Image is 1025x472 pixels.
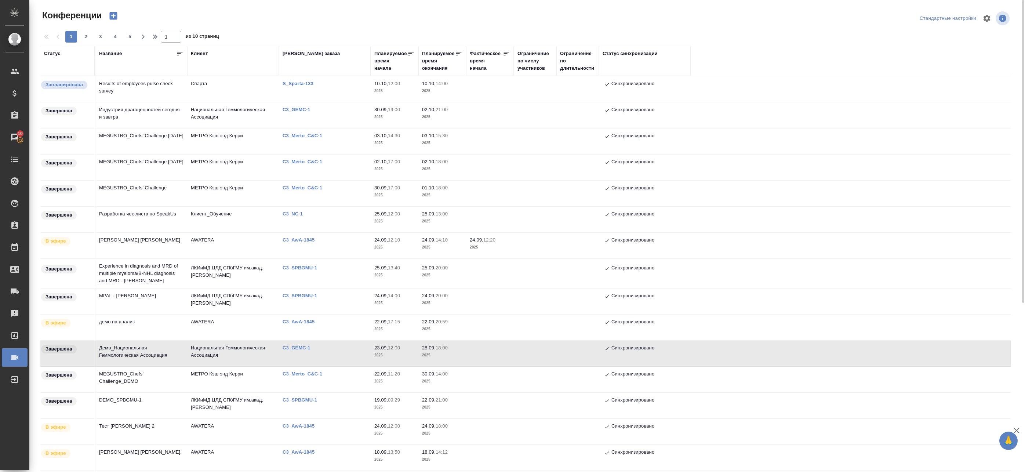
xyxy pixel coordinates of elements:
a: C3_SPBGMU-1 [283,293,323,298]
p: 2025 [374,218,415,225]
td: Клиент_Обучение [187,207,279,232]
p: 25.09, [422,265,436,271]
p: 25.09, [374,211,388,217]
p: 12:00 [388,345,400,351]
td: Национальная Геммологическая Ассоциация [187,102,279,128]
p: 28.09, [422,345,436,351]
p: 14:00 [436,81,448,86]
button: 🙏 [999,432,1018,450]
a: C3_AwA-1845 [283,319,320,324]
p: 2025 [422,272,462,279]
td: Experience in diagnosis and MRD of multiple myeloma/В-NHL diagnosis and MRD - [PERSON_NAME] [95,259,187,288]
div: Клиент [191,50,208,57]
p: Синхронизировано [611,292,654,301]
p: 14:00 [388,293,400,298]
p: 18:00 [436,345,448,351]
p: 24.09, [422,237,436,243]
p: 20:59 [436,319,448,324]
p: 13:00 [436,211,448,217]
p: 14:12 [436,449,448,455]
p: Завершена [46,371,72,379]
p: 19:00 [388,107,400,112]
p: 17:15 [388,319,400,324]
p: 2025 [374,326,415,333]
td: AWATERA [187,233,279,258]
p: 24.09, [470,237,483,243]
p: В эфире [46,424,66,431]
a: C3_GEMC-1 [283,107,316,112]
td: AWATERA [187,445,279,471]
p: S_Sparta-133 [283,81,319,86]
p: 18.09, [422,449,436,455]
p: 2025 [374,456,415,463]
div: Статус синхронизации [603,50,658,57]
p: 2025 [374,404,415,411]
p: В эфире [46,319,66,327]
td: MEGUSTRO_Chefs’ Challenge [DATE] [95,128,187,154]
p: Синхронизировано [611,264,654,273]
p: 2025 [422,430,462,437]
p: 25.09, [422,211,436,217]
p: 2025 [422,378,462,385]
td: MEGUSTRO_Chefs’ Challenge_DEMO [95,367,187,392]
p: 2025 [374,113,415,121]
p: C3_AwA-1845 [283,423,320,429]
p: Синхронизировано [611,132,654,141]
button: 5 [124,31,136,43]
p: 2025 [374,378,415,385]
p: 14:00 [436,371,448,377]
p: Синхронизировано [611,422,654,431]
a: C3_GEMC-1 [283,345,316,351]
p: 20:00 [436,293,448,298]
p: 19.09, [374,397,388,403]
span: из 10 страниц [186,32,219,43]
p: 2025 [374,87,415,95]
p: C3_AwA-1845 [283,237,320,243]
p: 24.09, [422,293,436,298]
div: [PERSON_NAME] заказа [283,50,340,57]
p: 21:00 [436,397,448,403]
p: 15:30 [436,133,448,138]
p: 23.09, [374,345,388,351]
p: C3_AwA-1845 [283,449,320,455]
p: Завершена [46,107,72,115]
p: 2025 [374,352,415,359]
p: 30.09, [422,371,436,377]
p: 10.10, [422,81,436,86]
p: 2025 [422,192,462,199]
a: C3_NC-1 [283,211,308,217]
td: ЛКИиМД ЦЛД СПбГМУ им.акад. [PERSON_NAME] [187,261,279,286]
span: 🙏 [1002,433,1015,449]
p: 22.09, [374,319,388,324]
p: Завершена [46,133,72,141]
p: Завершена [46,159,72,167]
p: Завершена [46,293,72,301]
p: 01.10, [422,185,436,190]
td: Results of employees pulse check survey [95,76,187,102]
p: 2025 [374,139,415,147]
p: 18.09, [374,449,388,455]
p: C3_Merto_C&C-1 [283,159,328,164]
p: 30.09, [374,185,388,190]
p: Завершена [46,397,72,405]
p: 12:20 [483,237,495,243]
p: 2025 [374,430,415,437]
p: В эфире [46,450,66,457]
p: 2025 [374,166,415,173]
p: 2025 [470,244,510,251]
p: 12:00 [388,423,400,429]
p: Завершена [46,345,72,353]
p: 10.10, [374,81,388,86]
td: демо на анализ [95,315,187,340]
a: C3_Merto_C&C-1 [283,371,328,377]
p: 03.10, [374,133,388,138]
p: 22.09, [422,397,436,403]
div: Ограничение по числу участников [517,50,553,72]
span: Настроить таблицу [978,10,996,27]
p: В эфире [46,237,66,245]
td: МЕТРО Кэш энд Керри [187,367,279,392]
